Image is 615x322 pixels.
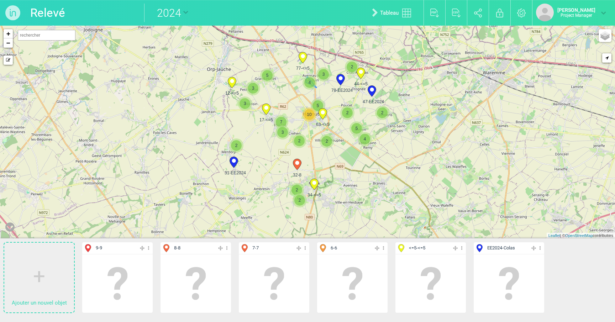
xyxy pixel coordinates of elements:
img: export_csv.svg [452,9,461,17]
a: Layers [599,29,611,42]
span: 2 [231,140,242,151]
img: empty.png [248,257,300,310]
a: Leaflet [548,233,560,238]
img: settings.svg [517,9,526,17]
span: 6 - 6 [331,245,337,252]
span: 3 [277,127,288,138]
img: locked.svg [496,9,503,17]
div: | © contributors [547,233,615,239]
span: 2 [377,107,388,118]
span: 3 [240,98,250,109]
img: empty.png [326,257,379,310]
span: 47-EE2024 [363,99,381,105]
p: Ajouter un nouvel objet [4,297,74,308]
span: 2 [342,107,353,118]
span: 10 [304,109,315,120]
strong: [PERSON_NAME] [557,7,595,13]
span: 2 [291,185,302,195]
img: default_avatar.png [536,4,554,21]
span: 17-<=5 [257,117,275,123]
p: Project Manager [557,13,595,18]
span: <=5 - <=5 [409,245,425,252]
span: 77-<=5 [294,65,312,72]
span: 5 [262,70,273,81]
span: EE2024 - Colas [487,245,515,252]
span: 3 [248,83,258,94]
a: Relevé Dégradations [30,4,137,22]
span: 32-8 [288,172,306,178]
span: 44-<=5 [352,81,370,87]
img: empty.png [483,257,535,310]
span: 5 [312,100,323,111]
span: 2 [294,136,305,146]
a: [PERSON_NAME]Project Manager [536,4,606,21]
span: 34-<=5 [305,192,324,198]
img: share.svg [474,9,482,17]
img: empty.png [404,257,457,310]
span: 63-<=5 [314,121,332,128]
img: export_pdf.svg [430,9,439,17]
span: 12-<=5 [223,90,241,96]
a: Ajouter un nouvel objet [4,243,74,312]
img: empty.png [169,257,222,310]
span: 7 [276,117,287,127]
span: 2 [321,136,332,147]
a: Tableau [367,1,420,24]
span: 2 [347,62,357,72]
span: 4 [304,77,315,88]
span: 5 [351,123,362,134]
img: tableau.svg [402,9,411,17]
span: 4 [359,134,370,144]
span: 7 - 7 [252,245,259,252]
span: 8 - 8 [174,245,180,252]
span: 31-EE2024 [225,170,243,176]
span: 3 [318,69,329,80]
a: Zoom in [4,29,13,38]
img: empty.png [91,257,144,310]
a: Zoom out [4,38,13,48]
input: rechercher [18,30,75,41]
span: 78-EE2024 [331,87,350,94]
span: 2 [294,195,305,206]
span: 9 - 9 [96,245,102,252]
a: OpenStreetMap [565,233,593,238]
